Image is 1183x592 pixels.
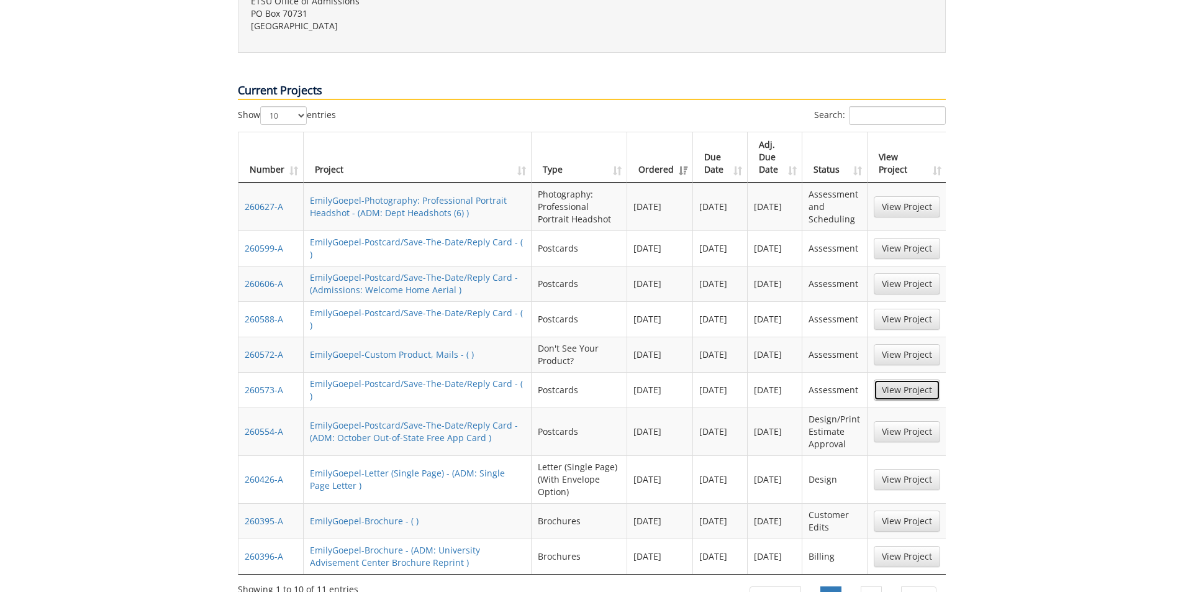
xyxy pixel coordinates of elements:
td: Postcards [532,266,627,301]
td: [DATE] [627,266,693,301]
label: Search: [814,106,946,125]
label: Show entries [238,106,336,125]
a: View Project [874,344,940,365]
p: [GEOGRAPHIC_DATA] [251,20,582,32]
a: EmilyGoepel-Custom Product, Mails - ( ) [310,348,474,360]
td: [DATE] [693,266,748,301]
td: [DATE] [748,408,802,455]
td: [DATE] [627,372,693,408]
a: 260396-A [245,550,283,562]
td: [DATE] [693,372,748,408]
a: 260554-A [245,426,283,437]
td: Assessment [802,230,867,266]
td: [DATE] [693,183,748,230]
a: 260606-A [245,278,283,289]
td: [DATE] [693,503,748,539]
td: [DATE] [748,503,802,539]
td: [DATE] [693,408,748,455]
a: EmilyGoepel-Brochure - (ADM: University Advisement Center Brochure Reprint ) [310,544,480,568]
td: [DATE] [627,408,693,455]
td: [DATE] [627,539,693,574]
td: Postcards [532,230,627,266]
th: Type: activate to sort column ascending [532,132,627,183]
a: EmilyGoepel-Postcard/Save-The-Date/Reply Card - (Admissions: Welcome Home Aerial ) [310,271,518,296]
a: View Project [874,309,940,330]
a: 260588-A [245,313,283,325]
a: EmilyGoepel-Postcard/Save-The-Date/Reply Card - (ADM: October Out-of-State Free App Card ) [310,419,518,444]
td: [DATE] [693,230,748,266]
td: Design [802,455,867,503]
td: Assessment and Scheduling [802,183,867,230]
td: [DATE] [693,539,748,574]
a: 260572-A [245,348,283,360]
a: EmilyGoepel-Brochure - ( ) [310,515,419,527]
td: [DATE] [748,183,802,230]
a: EmilyGoepel-Letter (Single Page) - (ADM: Single Page Letter ) [310,467,505,491]
td: Postcards [532,408,627,455]
td: [DATE] [748,455,802,503]
a: View Project [874,196,940,217]
a: View Project [874,469,940,490]
p: Current Projects [238,83,946,100]
th: Adj. Due Date: activate to sort column ascending [748,132,802,183]
a: EmilyGoepel-Postcard/Save-The-Date/Reply Card - ( ) [310,307,523,331]
th: Number: activate to sort column ascending [238,132,304,183]
td: [DATE] [748,337,802,372]
th: Due Date: activate to sort column ascending [693,132,748,183]
td: [DATE] [693,337,748,372]
a: EmilyGoepel-Photography: Professional Portrait Headshot - (ADM: Dept Headshots (6) ) [310,194,507,219]
td: Letter (Single Page) (With Envelope Option) [532,455,627,503]
a: View Project [874,546,940,567]
a: 260599-A [245,242,283,254]
a: 260573-A [245,384,283,396]
th: Status: activate to sort column ascending [802,132,867,183]
td: [DATE] [693,301,748,337]
th: Ordered: activate to sort column ascending [627,132,693,183]
a: View Project [874,273,940,294]
a: 260627-A [245,201,283,212]
td: [DATE] [627,183,693,230]
td: Billing [802,539,867,574]
a: EmilyGoepel-Postcard/Save-The-Date/Reply Card - ( ) [310,378,523,402]
td: Assessment [802,372,867,408]
select: Showentries [260,106,307,125]
td: Brochures [532,503,627,539]
td: [DATE] [627,503,693,539]
a: View Project [874,421,940,442]
td: Postcards [532,372,627,408]
td: [DATE] [748,301,802,337]
td: [DATE] [748,539,802,574]
td: Customer Edits [802,503,867,539]
td: Assessment [802,337,867,372]
a: View Project [874,238,940,259]
a: 260426-A [245,473,283,485]
td: [DATE] [627,455,693,503]
td: Postcards [532,301,627,337]
td: [DATE] [627,230,693,266]
td: [DATE] [748,230,802,266]
td: [DATE] [748,372,802,408]
td: [DATE] [627,301,693,337]
td: [DATE] [748,266,802,301]
td: Don't See Your Product? [532,337,627,372]
td: Photography: Professional Portrait Headshot [532,183,627,230]
td: [DATE] [693,455,748,503]
td: Assessment [802,266,867,301]
td: Assessment [802,301,867,337]
a: View Project [874,511,940,532]
a: EmilyGoepel-Postcard/Save-The-Date/Reply Card - ( ) [310,236,523,260]
td: Brochures [532,539,627,574]
p: PO Box 70731 [251,7,582,20]
a: 260395-A [245,515,283,527]
th: View Project: activate to sort column ascending [868,132,946,183]
input: Search: [849,106,946,125]
a: View Project [874,380,940,401]
td: [DATE] [627,337,693,372]
th: Project: activate to sort column ascending [304,132,532,183]
td: Design/Print Estimate Approval [802,408,867,455]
